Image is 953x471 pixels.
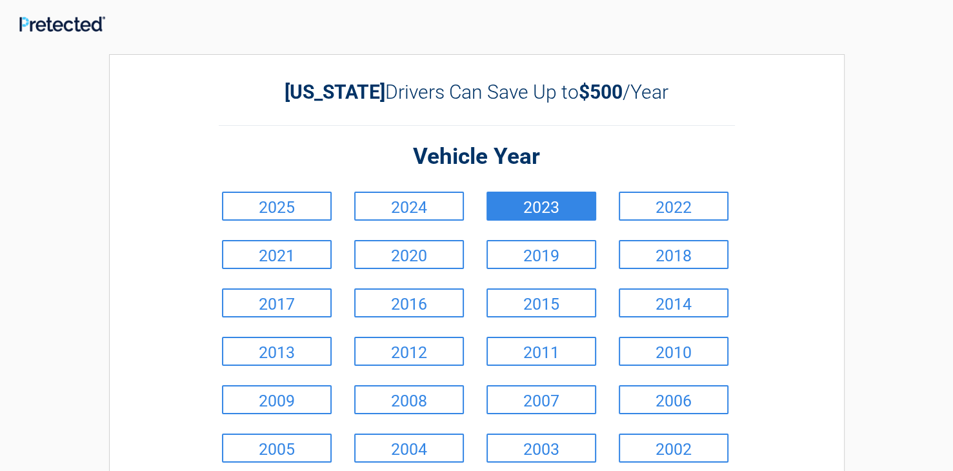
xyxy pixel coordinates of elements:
a: 2014 [619,288,728,317]
a: 2003 [487,434,596,463]
a: 2024 [354,192,464,221]
h2: Drivers Can Save Up to /Year [219,81,735,103]
a: 2007 [487,385,596,414]
a: 2010 [619,337,728,366]
a: 2015 [487,288,596,317]
a: 2009 [222,385,332,414]
a: 2018 [619,240,728,269]
h2: Vehicle Year [219,142,735,172]
b: [US_STATE] [285,81,385,103]
a: 2025 [222,192,332,221]
a: 2008 [354,385,464,414]
img: Main Logo [19,16,105,32]
a: 2013 [222,337,332,366]
a: 2021 [222,240,332,269]
a: 2023 [487,192,596,221]
b: $500 [579,81,623,103]
a: 2004 [354,434,464,463]
a: 2016 [354,288,464,317]
a: 2019 [487,240,596,269]
a: 2012 [354,337,464,366]
a: 2005 [222,434,332,463]
a: 2006 [619,385,728,414]
a: 2011 [487,337,596,366]
a: 2020 [354,240,464,269]
a: 2017 [222,288,332,317]
a: 2022 [619,192,728,221]
a: 2002 [619,434,728,463]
